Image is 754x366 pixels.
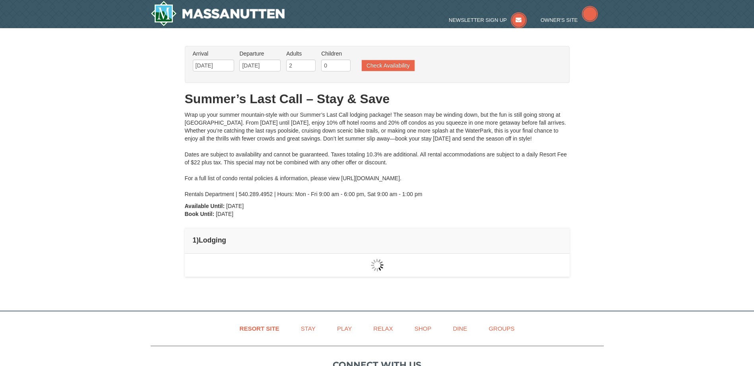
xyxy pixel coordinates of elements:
[193,236,562,244] h4: 1 Lodging
[185,211,215,217] strong: Book Until:
[193,50,234,58] label: Arrival
[449,17,507,23] span: Newsletter Sign Up
[479,320,524,337] a: Groups
[371,259,384,272] img: wait gif
[216,211,233,217] span: [DATE]
[443,320,477,337] a: Dine
[286,50,316,58] label: Adults
[151,1,285,26] img: Massanutten Resort Logo
[541,17,598,23] a: Owner's Site
[327,320,362,337] a: Play
[185,111,570,198] div: Wrap up your summer mountain-style with our Summer’s Last Call lodging package! The season may be...
[226,203,244,209] span: [DATE]
[449,17,527,23] a: Newsletter Sign Up
[291,320,326,337] a: Stay
[185,91,570,107] h1: Summer’s Last Call – Stay & Save
[405,320,442,337] a: Shop
[363,320,403,337] a: Relax
[230,320,289,337] a: Resort Site
[321,50,351,58] label: Children
[185,203,225,209] strong: Available Until:
[541,17,578,23] span: Owner's Site
[151,1,285,26] a: Massanutten Resort
[196,236,199,244] span: )
[362,60,415,71] button: Check Availability
[239,50,281,58] label: Departure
